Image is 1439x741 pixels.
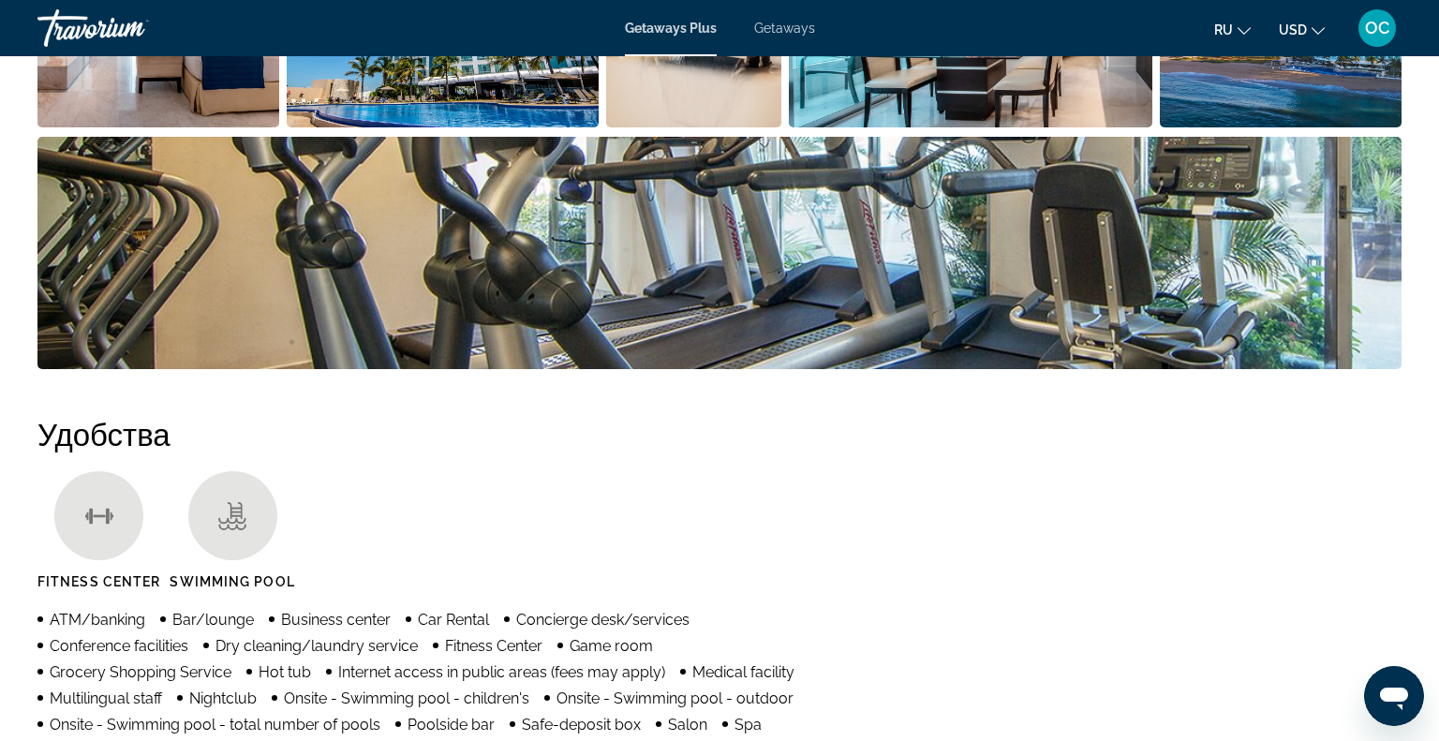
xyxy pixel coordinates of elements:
[418,611,489,629] span: Car Rental
[625,21,717,36] a: Getaways Plus
[1279,16,1325,43] button: Change currency
[445,637,542,655] span: Fitness Center
[37,136,1402,370] button: Open full-screen image slider
[215,637,418,655] span: Dry cleaning/laundry service
[50,663,231,681] span: Grocery Shopping Service
[692,663,794,681] span: Medical facility
[338,663,665,681] span: Internet access in public areas (fees may apply)
[37,4,225,52] a: Travorium
[408,716,495,734] span: Poolside bar
[1214,22,1233,37] span: ru
[50,689,162,707] span: Multilingual staff
[259,663,311,681] span: Hot tub
[189,689,257,707] span: Nightclub
[556,689,794,707] span: Onsite - Swimming pool - outdoor
[37,415,1402,452] h2: Удобства
[1353,8,1402,48] button: User Menu
[1214,16,1251,43] button: Change language
[50,637,188,655] span: Conference facilities
[284,689,529,707] span: Onsite - Swimming pool - children's
[50,716,380,734] span: Onsite - Swimming pool - total number of pools
[170,574,294,589] span: Swimming Pool
[754,21,815,36] a: Getaways
[1365,19,1389,37] span: OC
[734,716,762,734] span: Spa
[1364,666,1424,726] iframe: Button to launch messaging window
[172,611,254,629] span: Bar/lounge
[281,611,391,629] span: Business center
[668,716,707,734] span: Salon
[37,574,160,589] span: Fitness Center
[570,637,653,655] span: Game room
[50,611,145,629] span: ATM/banking
[1279,22,1307,37] span: USD
[516,611,690,629] span: Concierge desk/services
[522,716,641,734] span: Safe-deposit box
